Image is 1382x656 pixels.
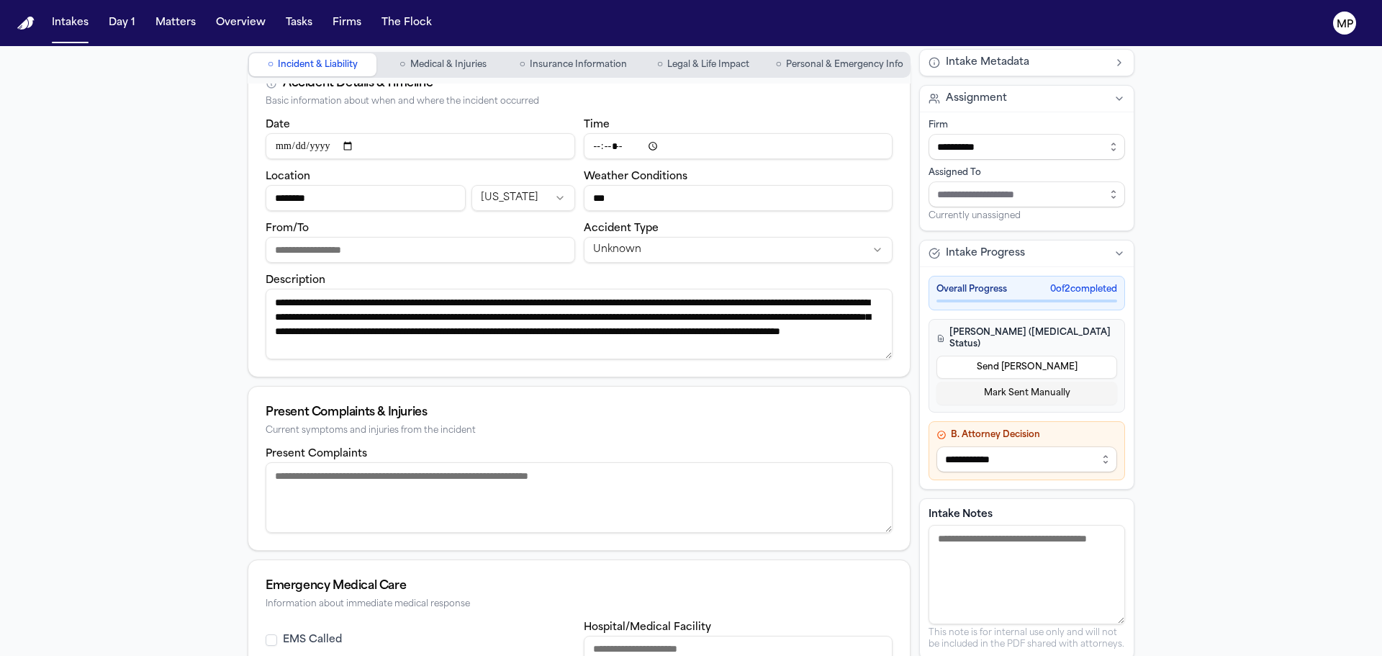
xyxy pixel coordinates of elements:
img: Finch Logo [17,17,35,30]
p: This note is for internal use only and will not be included in the PDF shared with attorneys. [929,627,1125,650]
button: Go to Legal & Life Impact [640,53,767,76]
button: Day 1 [103,10,141,36]
label: Time [584,120,610,130]
span: Overall Progress [936,284,1007,295]
input: Incident time [584,133,893,159]
h4: [PERSON_NAME] ([MEDICAL_DATA] Status) [936,327,1117,350]
button: Overview [210,10,271,36]
span: Intake Progress [946,246,1025,261]
label: Intake Notes [929,508,1125,522]
input: Assign to staff member [929,181,1125,207]
div: Assigned To [929,167,1125,179]
a: Home [17,17,35,30]
input: Incident date [266,133,575,159]
h4: B. Attorney Decision [936,429,1117,441]
label: Date [266,120,290,130]
span: ○ [399,58,405,72]
span: ○ [657,58,663,72]
span: Insurance Information [530,59,627,71]
label: Description [266,275,325,286]
label: Hospital/Medical Facility [584,622,711,633]
div: Firm [929,120,1125,131]
div: Emergency Medical Care [266,578,893,595]
span: Medical & Injuries [410,59,487,71]
button: Go to Insurance Information [510,53,637,76]
button: Intakes [46,10,94,36]
div: Current symptoms and injuries from the incident [266,426,893,436]
button: Intake Progress [920,241,1134,266]
textarea: Present complaints [266,462,893,533]
span: Legal & Life Impact [667,59,749,71]
button: Mark Sent Manually [936,382,1117,405]
label: Accident Type [584,223,659,234]
input: Weather conditions [584,185,893,211]
span: Intake Metadata [946,55,1029,70]
span: ○ [776,58,782,72]
input: From/To destination [266,237,575,263]
span: Assignment [946,91,1007,106]
span: Currently unassigned [929,210,1021,222]
span: 0 of 2 completed [1050,284,1117,295]
label: Location [266,171,310,182]
button: Incident state [471,185,574,211]
div: Accident Details & Timeline [283,75,433,92]
button: Intake Metadata [920,50,1134,76]
input: Select firm [929,134,1125,160]
label: Present Complaints [266,449,367,459]
label: From/To [266,223,309,234]
span: ○ [268,58,274,72]
label: Weather Conditions [584,171,687,182]
span: Personal & Emergency Info [786,59,903,71]
button: Go to Incident & Liability [249,53,376,76]
textarea: Incident description [266,289,893,359]
label: EMS Called [283,633,342,647]
textarea: Intake notes [929,525,1125,624]
div: Present Complaints & Injuries [266,404,893,421]
button: Go to Personal & Emergency Info [770,53,909,76]
button: Matters [150,10,202,36]
button: The Flock [376,10,438,36]
span: Incident & Liability [278,59,358,71]
button: Tasks [280,10,318,36]
button: Go to Medical & Injuries [379,53,507,76]
div: Information about immediate medical response [266,599,893,610]
button: Send [PERSON_NAME] [936,356,1117,379]
div: Basic information about when and where the incident occurred [266,96,893,107]
button: Firms [327,10,367,36]
button: Assignment [920,86,1134,112]
input: Incident location [266,185,466,211]
span: ○ [519,58,525,72]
